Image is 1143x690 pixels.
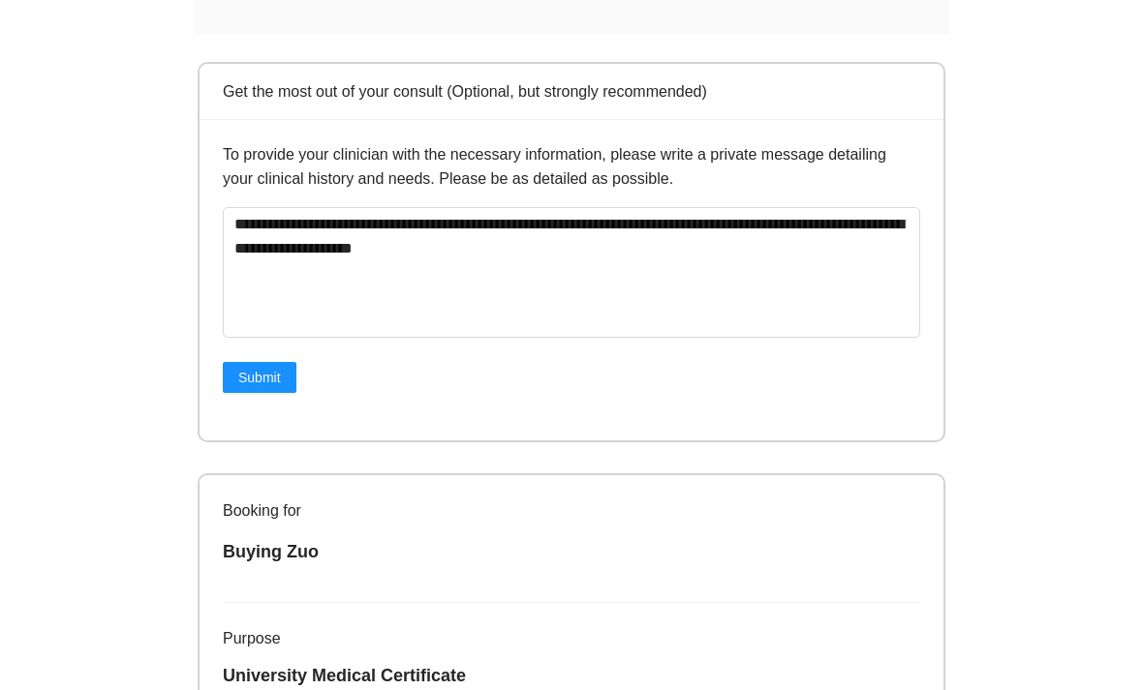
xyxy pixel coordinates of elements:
p: Booking for [223,498,920,523]
div: University Medical Certificate [223,662,920,689]
div: Purpose [223,626,920,650]
div: Buying Zuo [223,538,920,565]
span: Submit [238,367,281,388]
p: To provide your clinician with the necessary information, please write a private message detailin... [223,142,920,191]
button: Submit [223,362,296,393]
div: Get the most out of your consult (Optional, but strongly recommended) [223,79,920,104]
